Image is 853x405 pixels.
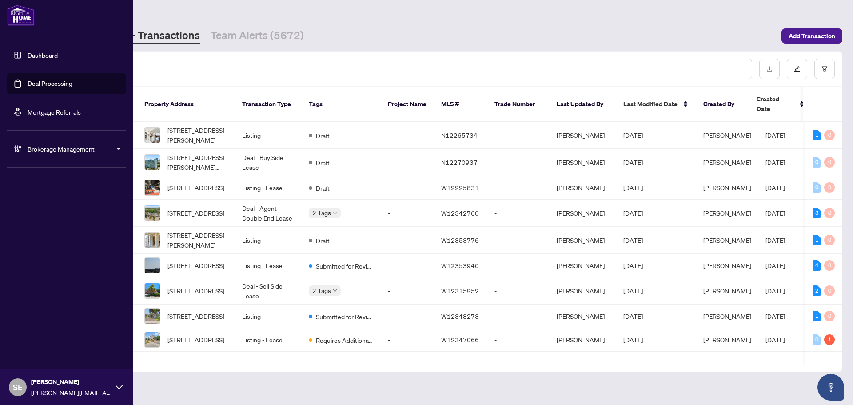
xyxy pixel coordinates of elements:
th: Last Modified Date [616,87,696,122]
td: - [381,122,434,149]
td: Listing - Lease [235,328,302,352]
td: - [381,328,434,352]
td: - [487,305,550,328]
td: [PERSON_NAME] [550,149,616,176]
td: - [487,200,550,227]
div: 4 [813,260,821,271]
span: [PERSON_NAME] [703,287,751,295]
td: - [381,227,434,254]
span: N12265734 [441,131,478,139]
td: [PERSON_NAME] [550,122,616,149]
span: [PERSON_NAME] [703,261,751,269]
span: Draft [316,131,330,140]
button: edit [787,59,807,79]
td: [PERSON_NAME] [550,328,616,352]
td: Listing - Lease [235,176,302,200]
div: 2 [813,285,821,296]
td: - [381,254,434,277]
td: - [487,277,550,305]
span: [DATE] [765,209,785,217]
div: 0 [813,182,821,193]
span: [DATE] [623,184,643,192]
span: [DATE] [623,336,643,344]
span: [DATE] [623,131,643,139]
th: Trade Number [487,87,550,122]
td: [PERSON_NAME] [550,277,616,305]
span: [DATE] [765,261,785,269]
span: [DATE] [623,236,643,244]
span: Submitted for Review [316,312,374,321]
img: thumbnail-img [145,309,160,324]
span: [PERSON_NAME][EMAIL_ADDRESS][DOMAIN_NAME] [31,388,111,397]
td: - [381,149,434,176]
div: 0 [824,235,835,245]
td: [PERSON_NAME] [550,176,616,200]
a: Deal Processing [28,80,72,88]
span: W12353776 [441,236,479,244]
td: [PERSON_NAME] [550,227,616,254]
div: 0 [824,311,835,321]
img: thumbnail-img [145,155,160,170]
th: Last Updated By [550,87,616,122]
div: 1 [813,235,821,245]
span: [PERSON_NAME] [703,158,751,166]
span: [STREET_ADDRESS][PERSON_NAME] [167,230,228,250]
div: 0 [813,157,821,168]
button: Open asap [817,374,844,401]
span: [DATE] [765,131,785,139]
span: [DATE] [765,158,785,166]
img: thumbnail-img [145,332,160,347]
span: Requires Additional Docs [316,335,374,345]
span: Submitted for Review [316,261,374,271]
span: Created Date [757,94,794,114]
span: [DATE] [765,184,785,192]
div: 3 [813,208,821,218]
div: 0 [824,157,835,168]
td: Deal - Agent Double End Lease [235,200,302,227]
span: [PERSON_NAME] [703,209,751,217]
span: Draft [316,236,330,245]
td: - [381,176,434,200]
th: Project Name [381,87,434,122]
span: [PERSON_NAME] [703,131,751,139]
td: Listing [235,227,302,254]
th: Created By [696,87,749,122]
span: [PERSON_NAME] [703,312,751,320]
button: filter [814,59,835,79]
img: thumbnail-img [145,128,160,143]
span: [DATE] [765,336,785,344]
div: 1 [813,130,821,140]
td: Deal - Buy Side Lease [235,149,302,176]
a: Team Alerts (5672) [211,28,304,44]
img: thumbnail-img [145,205,160,221]
img: logo [7,4,35,26]
span: [DATE] [623,158,643,166]
th: Property Address [137,87,235,122]
div: 1 [824,334,835,345]
td: - [487,176,550,200]
span: Brokerage Management [28,144,120,154]
th: Transaction Type [235,87,302,122]
div: 0 [824,285,835,296]
td: [PERSON_NAME] [550,305,616,328]
span: Draft [316,183,330,193]
span: down [333,211,337,215]
span: [STREET_ADDRESS] [167,183,224,192]
span: Add Transaction [789,29,835,43]
div: 0 [813,334,821,345]
span: [DATE] [623,287,643,295]
span: W12347066 [441,336,479,344]
span: W12315952 [441,287,479,295]
span: W12353940 [441,261,479,269]
a: Dashboard [28,51,58,59]
span: [PERSON_NAME] [703,336,751,344]
img: thumbnail-img [145,283,160,298]
span: [STREET_ADDRESS][PERSON_NAME][PERSON_NAME] [167,152,228,172]
span: edit [794,66,800,72]
td: - [381,305,434,328]
span: [STREET_ADDRESS] [167,208,224,218]
span: [STREET_ADDRESS] [167,286,224,296]
a: Mortgage Referrals [28,108,81,116]
span: [DATE] [623,312,643,320]
span: [PERSON_NAME] [703,236,751,244]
